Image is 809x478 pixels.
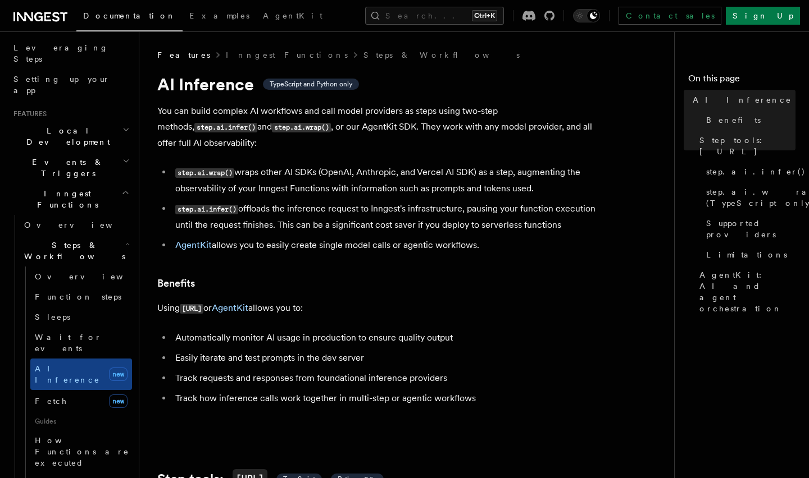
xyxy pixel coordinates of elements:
span: AI Inference [693,94,792,105]
code: step.ai.infer() [175,205,238,214]
span: Setting up your app [13,75,110,95]
span: Overview [35,272,151,281]
button: Steps & Workflows [20,235,132,266]
span: Sleeps [35,312,70,321]
span: Limitations [706,249,787,260]
a: Inngest Functions [226,49,348,61]
span: new [109,367,128,381]
li: Track how inference calls work together in multi-step or agentic workflows [172,390,607,406]
h4: On this page [688,72,796,90]
a: Step tools: [URL] [695,130,796,162]
code: step.ai.infer() [194,123,257,132]
span: Events & Triggers [9,157,122,179]
span: Inngest Functions [9,188,121,210]
span: Features [157,49,210,61]
button: Toggle dark mode [573,9,600,22]
span: Benefits [706,114,761,126]
p: Using or allows you to: [157,300,607,316]
a: Documentation [76,3,183,31]
span: AI Inference [35,364,100,384]
span: Steps & Workflows [20,240,125,262]
a: Supported providers [702,213,796,245]
a: AgentKit [212,302,248,313]
a: Benefits [702,110,796,130]
span: Leveraging Steps [13,43,108,63]
a: Setting up your app [9,69,132,100]
span: new [109,394,128,408]
a: AI Inferencenew [30,358,132,390]
a: AgentKit: AI and agent orchestration [695,265,796,319]
button: Local Development [9,121,132,152]
span: Fetch [35,397,67,406]
a: step.ai.infer() [702,162,796,182]
a: Sign Up [726,7,800,25]
a: Overview [20,215,132,235]
a: How Functions are executed [30,430,132,473]
a: AgentKit [175,240,212,250]
a: Steps & Workflows [363,49,520,61]
a: Wait for events [30,327,132,358]
a: Limitations [702,245,796,265]
a: Examples [183,3,256,30]
span: Step tools: [URL] [699,135,796,157]
h1: AI Inference [157,74,607,94]
span: Overview [24,220,140,229]
span: Wait for events [35,333,102,353]
span: Function steps [35,292,121,301]
a: step.ai.wrap() (TypeScript only) [702,182,796,213]
a: AI Inference [688,90,796,110]
a: Fetchnew [30,390,132,412]
span: AgentKit [263,11,322,20]
span: Features [9,109,47,118]
a: AgentKit [256,3,329,30]
a: Leveraging Steps [9,38,132,69]
li: Easily iterate and test prompts in the dev server [172,350,607,366]
a: Benefits [157,275,195,291]
button: Search...Ctrl+K [365,7,504,25]
li: offloads the inference request to Inngest's infrastructure, pausing your function execution until... [172,201,607,233]
p: You can build complex AI workflows and call model providers as steps using two-step methods, and ... [157,103,607,151]
li: Track requests and responses from foundational inference providers [172,370,607,386]
span: Supported providers [706,218,796,240]
a: Sleeps [30,307,132,327]
button: Inngest Functions [9,183,132,215]
button: Events & Triggers [9,152,132,183]
span: Examples [189,11,249,20]
span: Documentation [83,11,176,20]
span: step.ai.infer() [706,166,806,177]
span: AgentKit: AI and agent orchestration [699,269,796,314]
span: Guides [30,412,132,430]
span: TypeScript and Python only [270,80,352,89]
code: step.ai.wrap() [175,168,234,178]
li: wraps other AI SDKs (OpenAI, Anthropic, and Vercel AI SDK) as a step, augmenting the observabilit... [172,164,607,196]
code: step.ai.wrap() [272,123,331,132]
code: [URL] [180,304,203,314]
span: Local Development [9,125,122,148]
kbd: Ctrl+K [472,10,497,21]
a: Contact sales [619,7,721,25]
span: How Functions are executed [35,436,129,467]
li: Automatically monitor AI usage in production to ensure quality output [172,330,607,346]
a: Overview [30,266,132,287]
li: allows you to easily create single model calls or agentic workflows. [172,237,607,253]
a: Function steps [30,287,132,307]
